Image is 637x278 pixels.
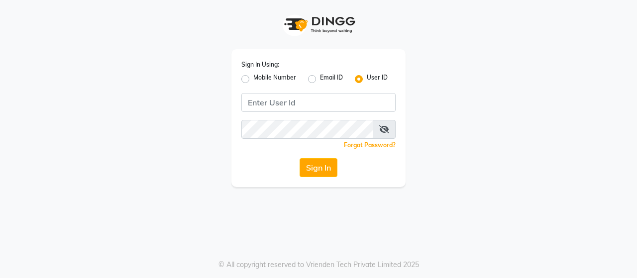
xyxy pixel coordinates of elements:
img: logo1.svg [279,10,358,39]
label: Email ID [320,73,343,85]
label: Mobile Number [253,73,296,85]
input: Username [241,120,373,139]
button: Sign In [300,158,337,177]
label: Sign In Using: [241,60,279,69]
input: Username [241,93,396,112]
label: User ID [367,73,388,85]
a: Forgot Password? [344,141,396,149]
